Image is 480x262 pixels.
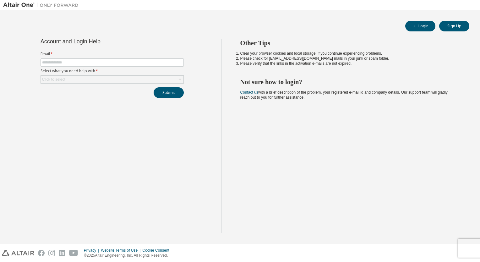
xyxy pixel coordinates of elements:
li: Please check for [EMAIL_ADDRESS][DOMAIN_NAME] mails in your junk or spam folder. [240,56,458,61]
label: Select what you need help with [41,68,184,74]
button: Sign Up [439,21,469,31]
span: with a brief description of the problem, your registered e-mail id and company details. Our suppo... [240,90,448,100]
img: altair_logo.svg [2,250,34,256]
p: © 2025 Altair Engineering, Inc. All Rights Reserved. [84,253,173,258]
div: Click to select [41,76,183,83]
h2: Not sure how to login? [240,78,458,86]
button: Login [405,21,435,31]
img: linkedin.svg [59,250,65,256]
h2: Other Tips [240,39,458,47]
div: Account and Login Help [41,39,155,44]
img: youtube.svg [69,250,78,256]
div: Privacy [84,248,101,253]
li: Clear your browser cookies and local storage, if you continue experiencing problems. [240,51,458,56]
div: Cookie Consent [142,248,173,253]
div: Click to select [42,77,65,82]
img: facebook.svg [38,250,45,256]
label: Email [41,52,184,57]
img: Altair One [3,2,82,8]
button: Submit [154,87,184,98]
div: Website Terms of Use [101,248,142,253]
img: instagram.svg [48,250,55,256]
a: Contact us [240,90,258,95]
li: Please verify that the links in the activation e-mails are not expired. [240,61,458,66]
